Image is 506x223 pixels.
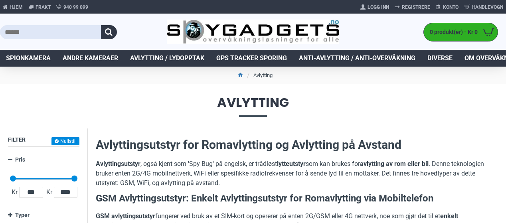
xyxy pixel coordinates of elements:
[424,28,480,36] span: 0 produkt(er) - Kr 0
[36,4,51,11] span: Frakt
[10,187,19,197] span: Kr
[96,160,140,168] strong: Avlyttingsutstyr
[96,159,498,188] p: , også kjent som 'Spy Bug' på engelsk, er trådløst som kan brukes for . Denne teknologien bruker ...
[10,4,23,11] span: Hjem
[360,160,429,168] strong: avlytting av rom eller bil
[424,23,498,41] a: 0 produkt(er) - Kr 0
[8,153,79,167] a: Pris
[57,50,124,67] a: Andre kameraer
[427,53,453,63] span: Diverse
[130,53,204,63] span: Avlytting / Lydopptak
[63,53,118,63] span: Andre kameraer
[51,137,79,145] button: Nullstill
[167,20,339,44] img: SpyGadgets.no
[63,4,88,11] span: 940 99 099
[8,136,26,143] span: Filter
[6,53,51,63] span: Spionkamera
[96,212,155,220] strong: GSM avlyttingsutstyr
[402,4,430,11] span: Registrere
[421,50,459,67] a: Diverse
[96,192,498,205] h3: GSM Avlyttingsutstyr: Enkelt Avlyttingsutstyr for Romavlytting via Mobiltelefon
[210,50,293,67] a: GPS Tracker Sporing
[433,1,461,14] a: Konto
[277,160,306,168] strong: lytteutstyr
[472,4,503,11] span: Handlevogn
[461,1,506,14] a: Handlevogn
[216,53,287,63] span: GPS Tracker Sporing
[45,187,54,197] span: Kr
[124,50,210,67] a: Avlytting / Lydopptak
[358,1,392,14] a: Logg Inn
[299,53,415,63] span: Anti-avlytting / Anti-overvåkning
[443,4,459,11] span: Konto
[293,50,421,67] a: Anti-avlytting / Anti-overvåkning
[96,136,498,153] h2: Avlyttingsutstyr for Romavlytting og Avlytting på Avstand
[368,4,389,11] span: Logg Inn
[392,1,433,14] a: Registrere
[8,96,498,116] span: Avlytting
[8,208,79,222] a: Typer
